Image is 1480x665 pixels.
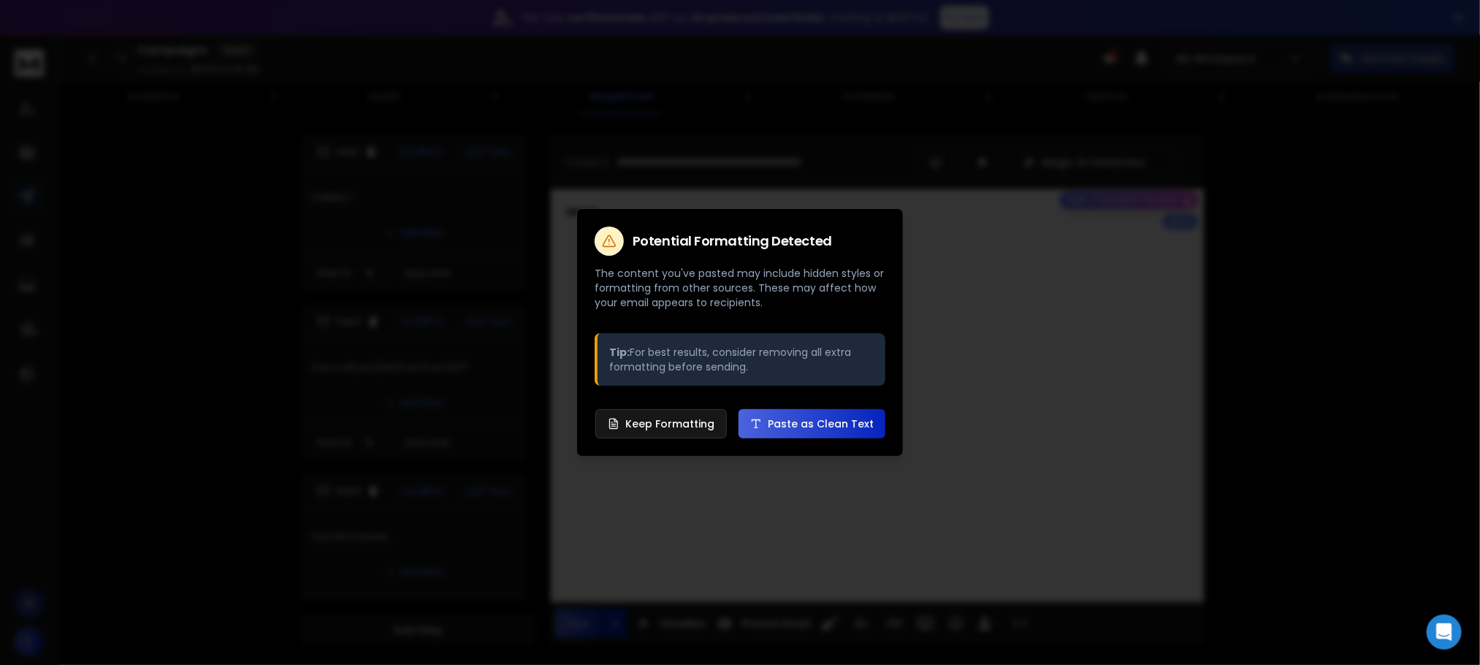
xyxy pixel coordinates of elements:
[609,345,874,374] p: For best results, consider removing all extra formatting before sending.
[633,235,832,248] h2: Potential Formatting Detected
[595,409,727,438] button: Keep Formatting
[739,409,885,438] button: Paste as Clean Text
[609,345,630,360] strong: Tip:
[1427,615,1462,650] div: Open Intercom Messenger
[595,266,885,310] p: The content you've pasted may include hidden styles or formatting from other sources. These may a...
